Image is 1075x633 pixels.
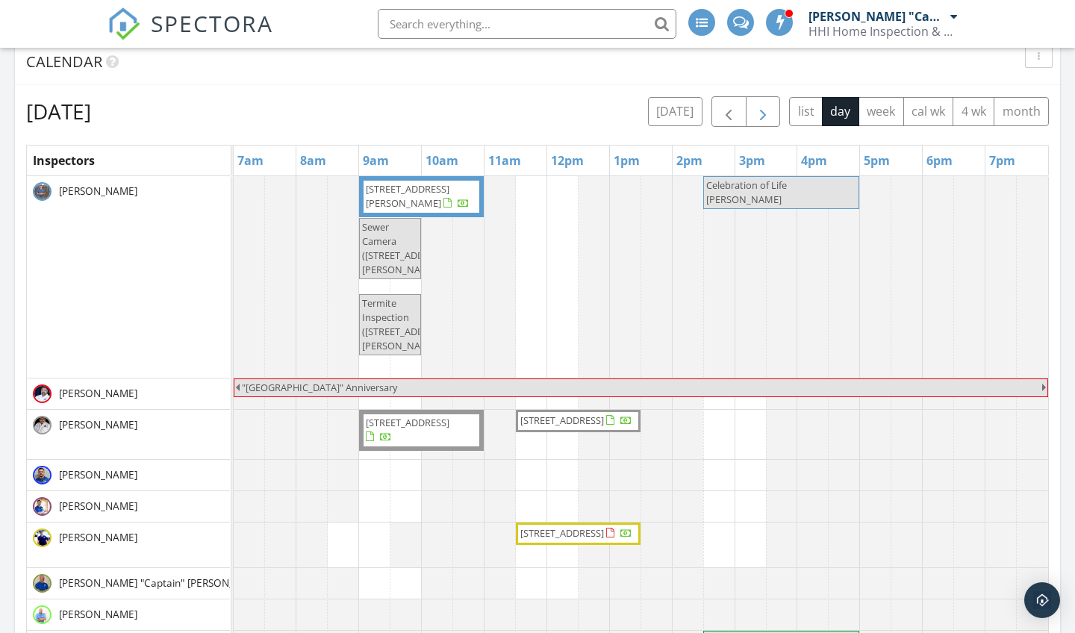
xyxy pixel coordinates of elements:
[33,466,52,484] img: resized_103945_1607186620487.jpeg
[378,9,676,39] input: Search everything...
[822,97,859,126] button: day
[735,149,769,172] a: 3pm
[362,220,449,277] span: Sewer Camera ([STREET_ADDRESS][PERSON_NAME])
[994,97,1049,126] button: month
[860,149,894,172] a: 5pm
[359,149,393,172] a: 9am
[859,97,904,126] button: week
[56,576,269,590] span: [PERSON_NAME] "Captain" [PERSON_NAME]
[56,386,140,401] span: [PERSON_NAME]
[107,20,273,52] a: SPECTORA
[33,182,52,201] img: jj.jpg
[33,605,52,624] img: dsc08126.jpg
[56,530,140,545] span: [PERSON_NAME]
[33,416,52,434] img: img_0667.jpeg
[33,384,52,403] img: 8334a47d40204d029b6682c9b1fdee83.jpeg
[903,97,954,126] button: cal wk
[362,296,449,353] span: Termite Inspection ([STREET_ADDRESS][PERSON_NAME])
[33,528,52,547] img: img_7310_small.jpeg
[673,149,706,172] a: 2pm
[610,149,644,172] a: 1pm
[33,497,52,516] img: dsc07028.jpg
[107,7,140,40] img: The Best Home Inspection Software - Spectora
[56,417,140,432] span: [PERSON_NAME]
[953,97,994,126] button: 4 wk
[648,97,702,126] button: [DATE]
[808,9,947,24] div: [PERSON_NAME] "Captain" [PERSON_NAME]
[484,149,525,172] a: 11am
[33,574,52,593] img: 20220425_103223.jpg
[26,96,91,126] h2: [DATE]
[746,96,781,127] button: Next day
[26,52,102,72] span: Calendar
[923,149,956,172] a: 6pm
[1024,582,1060,618] div: Open Intercom Messenger
[33,152,95,169] span: Inspectors
[789,97,823,126] button: list
[797,149,831,172] a: 4pm
[985,149,1019,172] a: 7pm
[56,607,140,622] span: [PERSON_NAME]
[520,526,604,540] span: [STREET_ADDRESS]
[422,149,462,172] a: 10am
[520,414,604,427] span: [STREET_ADDRESS]
[366,416,449,429] span: [STREET_ADDRESS]
[366,182,449,210] span: [STREET_ADDRESS][PERSON_NAME]
[151,7,273,39] span: SPECTORA
[242,381,397,394] span: "[GEOGRAPHIC_DATA]" Anniversary
[296,149,330,172] a: 8am
[56,499,140,514] span: [PERSON_NAME]
[706,178,787,206] span: Celebration of Life [PERSON_NAME]
[56,184,140,199] span: [PERSON_NAME]
[711,96,747,127] button: Previous day
[56,467,140,482] span: [PERSON_NAME]
[808,24,958,39] div: HHI Home Inspection & Pest Control
[234,149,267,172] a: 7am
[547,149,588,172] a: 12pm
